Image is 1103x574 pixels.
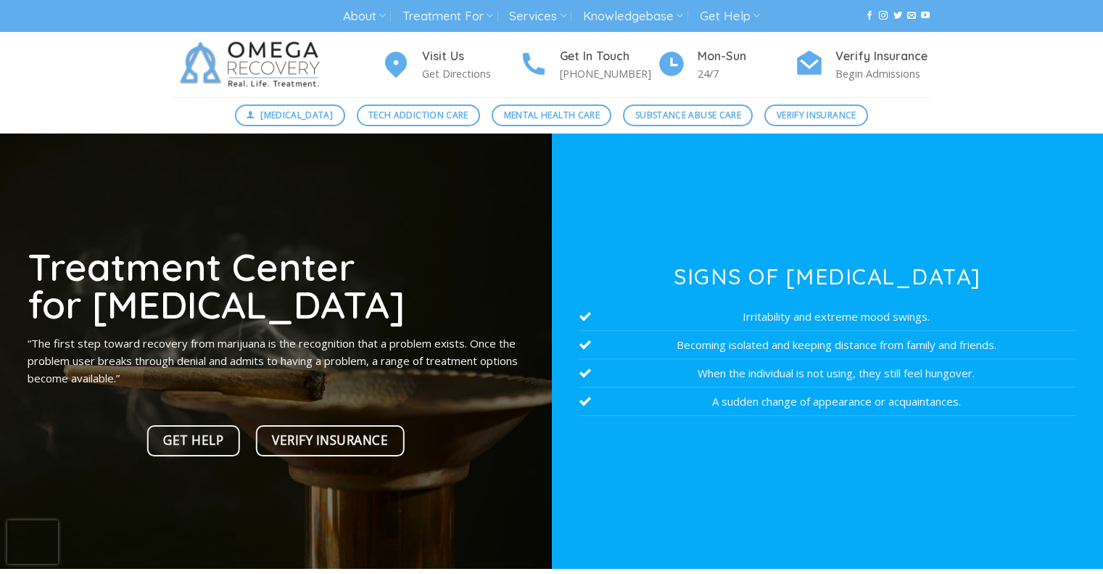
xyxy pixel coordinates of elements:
[835,47,933,66] h4: Verify Insurance
[579,388,1075,416] li: A sudden change of appearance or acquaintances.
[357,104,481,126] a: Tech Addiction Care
[260,108,333,122] span: [MEDICAL_DATA]
[402,3,493,30] a: Treatment For
[492,104,611,126] a: Mental Health Care
[879,11,888,21] a: Follow on Instagram
[343,3,386,30] a: About
[893,11,902,21] a: Follow on Twitter
[583,3,683,30] a: Knowledgebase
[7,520,58,564] iframe: reCAPTCHA
[865,11,874,21] a: Follow on Facebook
[504,108,600,122] span: Mental Health Care
[579,331,1075,359] li: Becoming isolated and keeping distance from family and friends.
[579,359,1075,388] li: When the individual is not using, they still feel hungover.
[235,104,345,126] a: [MEDICAL_DATA]
[171,32,334,97] img: Omega Recovery
[147,425,241,456] a: Get Help
[255,425,405,456] a: Verify Insurance
[272,430,388,451] span: Verify Insurance
[623,104,753,126] a: Substance Abuse Care
[509,3,566,30] a: Services
[764,104,868,126] a: Verify Insurance
[777,108,856,122] span: Verify Insurance
[698,47,795,66] h4: Mon-Sun
[579,303,1075,331] li: Irritability and extreme mood swings.
[579,266,1075,287] h3: Signs of [MEDICAL_DATA]
[795,47,933,83] a: Verify Insurance Begin Admissions
[560,47,657,66] h4: Get In Touch
[381,47,519,83] a: Visit Us Get Directions
[28,335,524,387] p: “The first step toward recovery from marijuana is the recognition that a problem exists. Once the...
[698,65,795,82] p: 24/7
[835,65,933,82] p: Begin Admissions
[907,11,916,21] a: Send us an email
[700,3,760,30] a: Get Help
[635,108,741,122] span: Substance Abuse Care
[163,430,223,451] span: Get Help
[368,108,468,122] span: Tech Addiction Care
[422,65,519,82] p: Get Directions
[422,47,519,66] h4: Visit Us
[519,47,657,83] a: Get In Touch [PHONE_NUMBER]
[28,247,524,324] h1: Treatment Center for [MEDICAL_DATA]
[921,11,930,21] a: Follow on YouTube
[560,65,657,82] p: [PHONE_NUMBER]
